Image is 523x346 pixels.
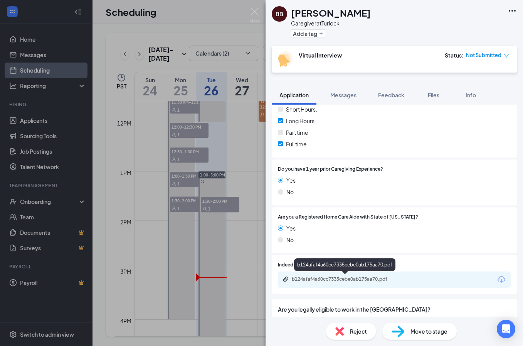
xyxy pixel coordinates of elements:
[286,117,314,125] span: Long Hours
[504,53,509,59] span: down
[286,188,294,196] span: No
[350,327,367,336] span: Reject
[283,276,407,283] a: Paperclipb124afaf4a60cc7335cebe0ab175aa70.pdf
[279,92,309,98] span: Application
[378,92,404,98] span: Feedback
[299,52,342,59] b: Virtual Interview
[286,140,307,148] span: Full time
[410,327,447,336] span: Move to stage
[278,214,418,221] span: Are you a Registered Home Care Aide with State of [US_STATE]?
[428,92,439,98] span: Files
[330,92,357,98] span: Messages
[466,51,501,59] span: Not Submitted
[294,258,395,271] div: b124afaf4a60cc7335cebe0ab175aa70.pdf
[292,276,400,282] div: b124afaf4a60cc7335cebe0ab175aa70.pdf
[286,224,296,232] span: Yes
[278,261,312,269] span: Indeed Resume
[445,51,464,59] div: Status :
[278,166,383,173] span: Do you have 1 year prior Caregiving Experience?
[283,276,289,282] svg: Paperclip
[319,31,323,36] svg: Plus
[497,275,506,284] svg: Download
[286,105,317,114] span: Short Hours,
[497,320,515,338] div: Open Intercom Messenger
[276,10,283,18] div: BB
[291,6,371,19] h1: [PERSON_NAME]
[286,128,308,137] span: Part time
[508,6,517,15] svg: Ellipses
[291,19,371,27] div: Caregiver at Turlock
[286,176,296,185] span: Yes
[466,92,476,98] span: Info
[291,29,325,37] button: PlusAdd a tag
[278,305,511,314] span: Are you legally eligible to work in the [GEOGRAPHIC_DATA]?
[286,236,294,244] span: No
